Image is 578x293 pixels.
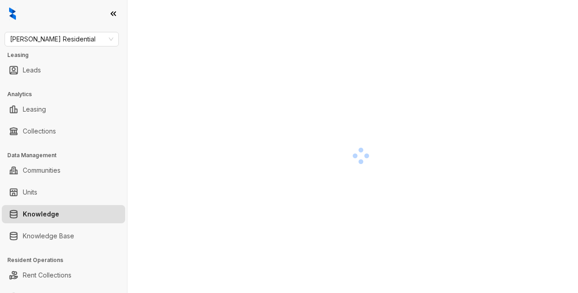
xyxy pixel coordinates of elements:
a: Communities [23,161,61,180]
li: Rent Collections [2,266,125,284]
li: Leasing [2,100,125,118]
h3: Leasing [7,51,127,59]
li: Communities [2,161,125,180]
h3: Data Management [7,151,127,159]
a: Knowledge [23,205,59,223]
a: Leasing [23,100,46,118]
h3: Resident Operations [7,256,127,264]
li: Knowledge [2,205,125,223]
a: Collections [23,122,56,140]
a: Knowledge Base [23,227,74,245]
a: Leads [23,61,41,79]
a: Rent Collections [23,266,71,284]
li: Units [2,183,125,201]
h3: Analytics [7,90,127,98]
a: Units [23,183,37,201]
li: Knowledge Base [2,227,125,245]
li: Leads [2,61,125,79]
span: Griffis Residential [10,32,113,46]
img: logo [9,7,16,20]
li: Collections [2,122,125,140]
